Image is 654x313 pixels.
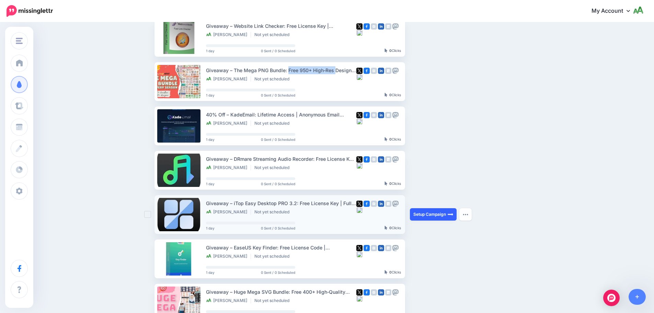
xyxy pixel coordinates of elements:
img: bluesky-grey-square.png [356,118,363,124]
img: linkedin-square.png [378,156,384,163]
span: 0 Sent / 0 Scheduled [261,49,295,53]
li: Not yet scheduled [254,121,293,126]
li: Not yet scheduled [254,254,293,259]
img: google_business-grey-square.png [385,245,391,251]
img: google_business-grey-square.png [385,201,391,207]
div: Giveaway – EaseUS Key Finder: Free License Code | Purpose‑built License Recovery Tool – for Windows [206,244,356,251]
img: instagram-grey-square.png [371,245,377,251]
span: 0 Sent / 0 Scheduled [261,271,295,274]
img: facebook-square.png [364,289,370,295]
img: google_business-grey-square.png [385,68,391,74]
b: 0 [389,93,392,97]
li: [PERSON_NAME] [206,121,251,126]
div: Giveaway – Huge Mega SVG Bundle: Free 400+ High‑Quality SVG, DXF, EPS & PNG Files | Commercial Li... [206,288,356,296]
b: 0 [389,226,392,230]
li: Not yet scheduled [254,165,293,170]
img: twitter-square.png [356,68,363,74]
img: facebook-square.png [364,156,370,163]
img: bluesky-grey-square.png [356,207,363,213]
li: Not yet scheduled [254,209,293,215]
li: [PERSON_NAME] [206,254,251,259]
li: [PERSON_NAME] [206,32,251,37]
img: pointer-grey-darker.png [385,181,388,186]
img: instagram-grey-square.png [371,289,377,295]
img: instagram-grey-square.png [371,112,377,118]
img: arrow-long-right-white.png [448,212,453,217]
img: facebook-square.png [364,201,370,207]
img: mastodon-grey-square.png [392,201,399,207]
img: google_business-grey-square.png [385,112,391,118]
img: dots.png [463,213,468,215]
img: facebook-square.png [364,245,370,251]
img: bluesky-grey-square.png [356,30,363,36]
img: pointer-grey-darker.png [385,270,388,274]
img: Missinglettr [7,5,53,17]
div: Giveaway – Website Link Checker: Free License Key | Multi‑Threaded Broken Link Scanner & Site Cra... [206,22,356,30]
img: mastodon-grey-square.png [392,68,399,74]
a: My Account [585,3,644,20]
li: Not yet scheduled [254,76,293,82]
img: twitter-square.png [356,201,363,207]
img: linkedin-square.png [378,245,384,251]
img: instagram-grey-square.png [371,23,377,30]
img: twitter-square.png [356,156,363,163]
img: facebook-square.png [364,23,370,30]
div: Clicks [385,226,401,230]
img: menu.png [16,38,23,44]
b: 0 [389,137,392,141]
img: google_business-grey-square.png [385,156,391,163]
img: facebook-square.png [364,112,370,118]
li: [PERSON_NAME] [206,209,251,215]
img: pointer-grey-darker.png [385,137,388,141]
img: twitter-square.png [356,23,363,30]
span: 1 day [206,93,215,97]
span: 1 day [206,226,215,230]
img: mastodon-grey-square.png [392,245,399,251]
div: Clicks [385,93,401,97]
li: Not yet scheduled [254,298,293,303]
img: twitter-square.png [356,245,363,251]
img: instagram-grey-square.png [371,201,377,207]
div: Clicks [385,270,401,275]
span: 1 day [206,138,215,141]
div: Giveaway – iTop Easy Desktop PRO 3.2: Free License Key | Full Version – for Windows [206,199,356,207]
img: pointer-grey-darker.png [385,93,388,97]
img: instagram-grey-square.png [371,156,377,163]
div: Giveaway – The Mega PNG Bundle: Free 950+ High‑Res Designs for T‑Shirts, Mugs, Cards & Stickers |... [206,66,356,74]
b: 0 [389,181,392,186]
li: [PERSON_NAME] [206,298,251,303]
img: mastodon-grey-square.png [392,156,399,163]
b: 0 [389,48,392,53]
div: Giveaway – DRmare Streaming Audio Recorder: Free License Key | All‑in‑one Streaming Music Downloa... [206,155,356,163]
img: facebook-square.png [364,68,370,74]
b: 0 [389,270,392,274]
img: linkedin-square.png [378,201,384,207]
span: 0 Sent / 0 Scheduled [261,226,295,230]
img: linkedin-square.png [378,23,384,30]
img: twitter-square.png [356,112,363,118]
div: 40% Off – KadeEmail: Lifetime Access | Anonymous Email Generator & Spam Protection [206,111,356,119]
a: Setup Campaign [410,208,457,221]
img: bluesky-grey-square.png [356,251,363,257]
img: bluesky-grey-square.png [356,163,363,169]
li: [PERSON_NAME] [206,76,251,82]
span: 0 Sent / 0 Scheduled [261,182,295,186]
img: mastodon-grey-square.png [392,112,399,118]
img: mastodon-grey-square.png [392,289,399,295]
div: Clicks [385,49,401,53]
img: linkedin-square.png [378,68,384,74]
span: 1 day [206,182,215,186]
img: google_business-grey-square.png [385,289,391,295]
img: twitter-square.png [356,289,363,295]
li: [PERSON_NAME] [206,165,251,170]
span: 0 Sent / 0 Scheduled [261,138,295,141]
li: Not yet scheduled [254,32,293,37]
img: mastodon-grey-square.png [392,23,399,30]
img: linkedin-square.png [378,112,384,118]
div: Clicks [385,137,401,142]
img: bluesky-grey-square.png [356,295,363,302]
img: pointer-grey-darker.png [385,226,388,230]
div: Open Intercom Messenger [603,290,620,306]
img: linkedin-square.png [378,289,384,295]
span: 0 Sent / 0 Scheduled [261,93,295,97]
